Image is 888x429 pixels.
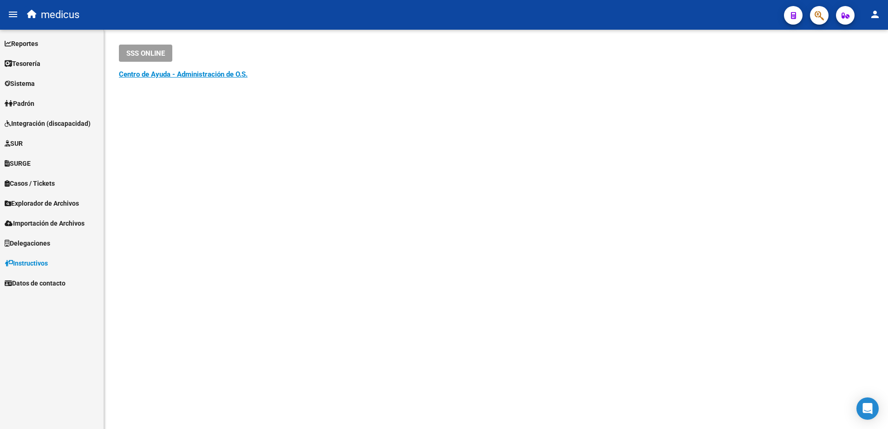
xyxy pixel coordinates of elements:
[856,397,879,420] div: Open Intercom Messenger
[5,39,38,49] span: Reportes
[5,278,65,288] span: Datos de contacto
[7,9,19,20] mat-icon: menu
[5,198,79,208] span: Explorador de Archivos
[5,178,55,188] span: Casos / Tickets
[5,258,48,268] span: Instructivos
[126,49,165,58] span: SSS ONLINE
[41,5,79,25] span: medicus
[5,218,85,228] span: Importación de Archivos
[5,158,31,169] span: SURGE
[119,70,248,78] a: Centro de Ayuda - Administración de O.S.
[5,238,50,248] span: Delegaciones
[5,118,91,129] span: Integración (discapacidad)
[5,58,40,69] span: Tesorería
[5,78,35,89] span: Sistema
[869,9,881,20] mat-icon: person
[119,45,172,62] button: SSS ONLINE
[5,98,34,109] span: Padrón
[5,138,23,149] span: SUR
